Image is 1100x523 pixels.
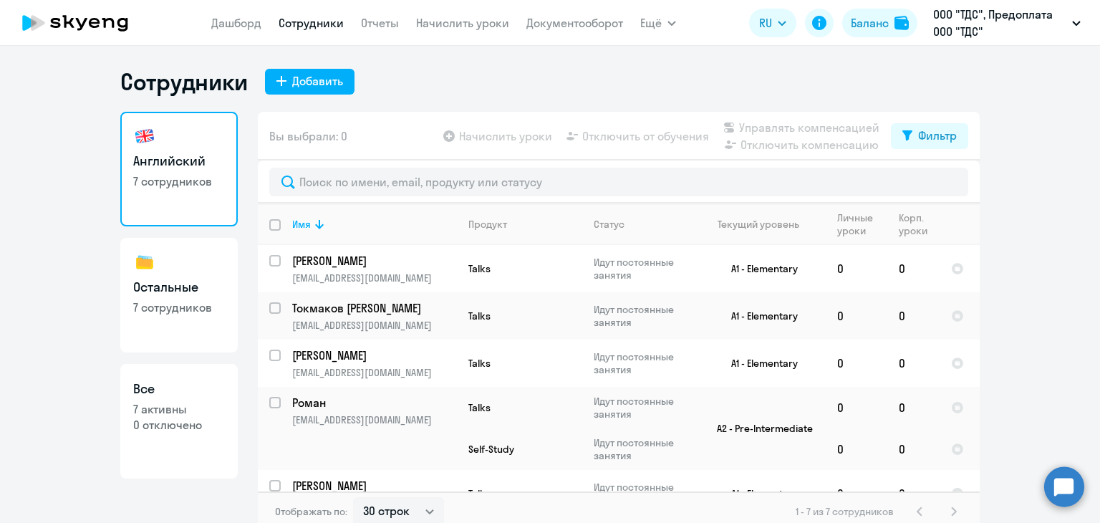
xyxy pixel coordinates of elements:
[292,478,454,494] p: [PERSON_NAME]
[887,387,940,428] td: 0
[133,401,225,417] p: 7 активны
[693,245,826,292] td: A1 - Elementary
[891,123,968,149] button: Фильтр
[265,69,354,95] button: Добавить
[826,428,887,470] td: 0
[292,218,311,231] div: Имя
[133,299,225,315] p: 7 сотрудников
[640,9,676,37] button: Ещё
[292,395,456,411] a: Роман
[292,347,456,363] a: [PERSON_NAME]
[826,387,887,428] td: 0
[887,292,940,340] td: 0
[594,481,692,507] p: Идут постоянные занятия
[759,14,772,32] span: RU
[292,478,456,494] a: [PERSON_NAME]
[837,211,887,237] div: Личные уроки
[292,395,454,411] p: Роман
[120,238,238,352] a: Остальные7 сотрудников
[292,253,454,269] p: [PERSON_NAME]
[211,16,261,30] a: Дашборд
[468,443,514,456] span: Self-Study
[292,72,343,90] div: Добавить
[133,173,225,189] p: 7 сотрудников
[926,6,1088,40] button: ООО "ТДС", Предоплата ООО "ТДС"
[640,14,662,32] span: Ещё
[279,16,344,30] a: Сотрудники
[594,436,692,462] p: Идут постоянные занятия
[887,245,940,292] td: 0
[292,413,456,426] p: [EMAIL_ADDRESS][DOMAIN_NAME]
[842,9,917,37] button: Балансbalance
[899,211,939,237] div: Корп. уроки
[361,16,399,30] a: Отчеты
[275,505,347,518] span: Отображать по:
[292,272,456,284] p: [EMAIL_ADDRESS][DOMAIN_NAME]
[468,262,491,275] span: Talks
[594,350,692,376] p: Идут постоянные занятия
[826,340,887,387] td: 0
[269,168,968,196] input: Поиск по имени, email, продукту или статусу
[796,505,894,518] span: 1 - 7 из 7 сотрудников
[594,395,692,421] p: Идут постоянные занятия
[693,340,826,387] td: A1 - Elementary
[133,278,225,297] h3: Остальные
[594,218,624,231] div: Статус
[704,218,825,231] div: Текущий уровень
[292,366,456,379] p: [EMAIL_ADDRESS][DOMAIN_NAME]
[292,319,456,332] p: [EMAIL_ADDRESS][DOMAIN_NAME]
[133,125,156,148] img: english
[933,6,1066,40] p: ООО "ТДС", Предоплата ООО "ТДС"
[133,152,225,171] h3: Английский
[887,428,940,470] td: 0
[826,292,887,340] td: 0
[120,364,238,479] a: Все7 активны0 отключено
[826,470,887,517] td: 0
[693,387,826,470] td: A2 - Pre-Intermediate
[749,9,796,37] button: RU
[468,218,507,231] div: Продукт
[292,218,456,231] div: Имя
[133,251,156,274] img: others
[468,401,491,414] span: Talks
[468,357,491,370] span: Talks
[526,16,623,30] a: Документооборот
[133,417,225,433] p: 0 отключено
[887,340,940,387] td: 0
[851,14,889,32] div: Баланс
[133,380,225,398] h3: Все
[594,256,692,282] p: Идут постоянные занятия
[693,470,826,517] td: A1 - Elementary
[918,127,957,144] div: Фильтр
[468,487,491,500] span: Talks
[887,470,940,517] td: 0
[718,218,799,231] div: Текущий уровень
[120,67,248,96] h1: Сотрудники
[292,347,454,363] p: [PERSON_NAME]
[416,16,509,30] a: Начислить уроки
[594,303,692,329] p: Идут постоянные занятия
[120,112,238,226] a: Английский7 сотрудников
[468,310,491,322] span: Talks
[894,16,909,30] img: balance
[292,300,456,316] a: Токмаков [PERSON_NAME]
[826,245,887,292] td: 0
[292,253,456,269] a: [PERSON_NAME]
[269,128,347,145] span: Вы выбрали: 0
[693,292,826,340] td: A1 - Elementary
[292,300,454,316] p: Токмаков [PERSON_NAME]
